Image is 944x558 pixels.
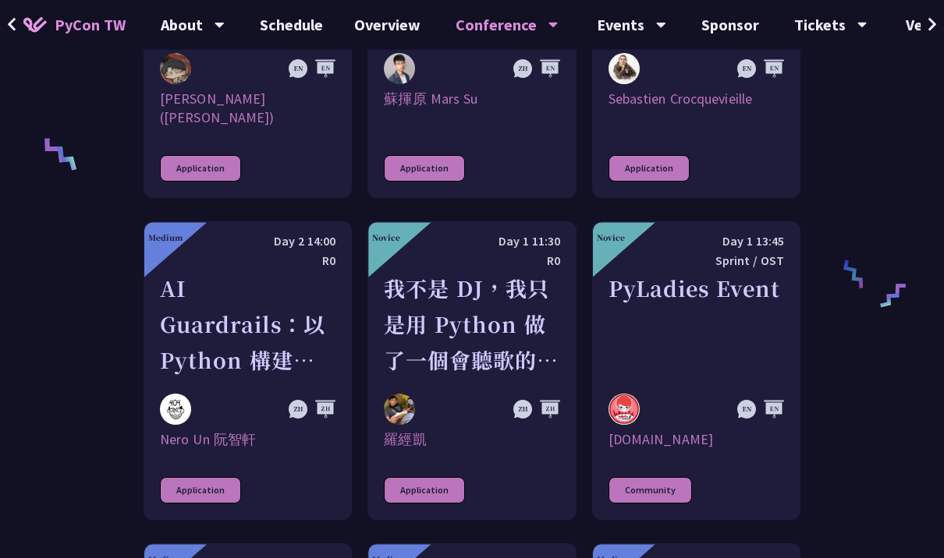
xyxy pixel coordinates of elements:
[144,222,352,521] a: Medium Day 2 14:00 R0 AI Guardrails：以 Python 構建企業級 LLM 安全防護策略 Nero Un 阮智軒 Nero Un 阮智軒 Application
[384,431,559,450] div: 羅經凱
[23,17,47,33] img: Home icon of PyCon TW 2025
[160,156,241,182] div: Application
[384,478,465,504] div: Application
[609,271,784,379] div: PyLadies Event
[160,232,335,252] div: Day 2 14:00
[384,394,415,426] img: 羅經凱
[384,54,415,85] img: 蘇揮原 Mars Su
[592,222,800,521] a: Novice Day 1 13:45 Sprint / OST PyLadies Event pyladies.tw [DOMAIN_NAME] Community
[597,232,625,244] div: Novice
[609,54,640,85] img: Sebastien Crocquevieille
[384,271,559,379] div: 我不是 DJ，我只是用 Python 做了一個會聽歌的工具
[160,90,335,128] div: [PERSON_NAME] ([PERSON_NAME])
[609,232,784,252] div: Day 1 13:45
[609,90,784,128] div: Sebastien Crocquevieille
[372,232,400,244] div: Novice
[384,232,559,252] div: Day 1 11:30
[609,394,640,426] img: pyladies.tw
[609,431,784,450] div: [DOMAIN_NAME]
[609,478,692,504] div: Community
[609,252,784,271] div: Sprint / OST
[609,156,690,182] div: Application
[160,478,241,504] div: Application
[55,13,126,37] span: PyCon TW
[8,5,141,44] a: PyCon TW
[160,252,335,271] div: R0
[160,271,335,379] div: AI Guardrails：以 Python 構建企業級 LLM 安全防護策略
[160,54,191,85] img: 李唯 (Wei Lee)
[384,156,465,182] div: Application
[367,222,576,521] a: Novice Day 1 11:30 R0 我不是 DJ，我只是用 Python 做了一個會聽歌的工具 羅經凱 羅經凱 Application
[148,232,183,244] div: Medium
[160,431,335,450] div: Nero Un 阮智軒
[160,394,191,426] img: Nero Un 阮智軒
[384,252,559,271] div: R0
[384,90,559,128] div: 蘇揮原 Mars Su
